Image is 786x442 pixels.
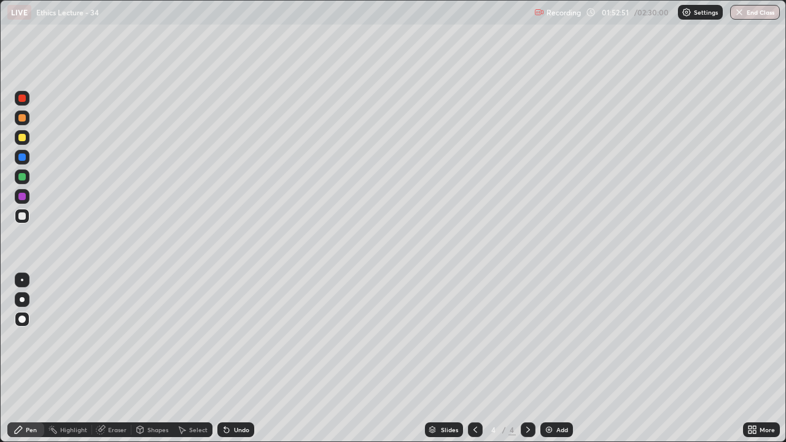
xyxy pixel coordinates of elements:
img: class-settings-icons [682,7,691,17]
img: add-slide-button [544,425,554,435]
p: Recording [547,8,581,17]
div: Add [556,427,568,433]
div: Select [189,427,208,433]
p: Ethics Lecture - 34 [36,7,99,17]
div: More [760,427,775,433]
p: Settings [694,9,718,15]
div: 4 [508,424,516,435]
img: recording.375f2c34.svg [534,7,544,17]
div: Undo [234,427,249,433]
img: end-class-cross [734,7,744,17]
button: End Class [730,5,780,20]
div: 4 [488,426,500,433]
div: Pen [26,427,37,433]
div: Highlight [60,427,87,433]
div: / [502,426,506,433]
div: Slides [441,427,458,433]
div: Eraser [108,427,126,433]
div: Shapes [147,427,168,433]
p: LIVE [11,7,28,17]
